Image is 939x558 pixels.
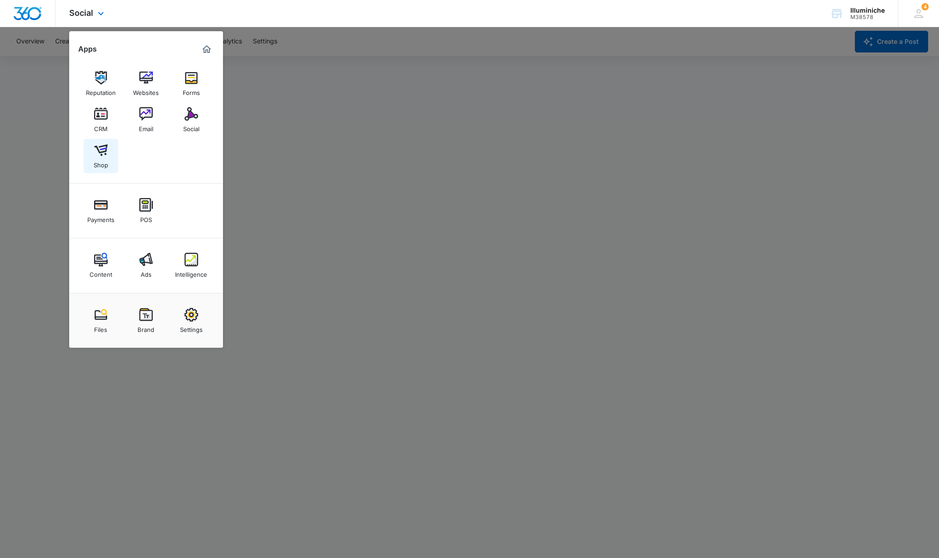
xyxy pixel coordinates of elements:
a: Forms [174,66,209,101]
div: account name [850,7,885,14]
a: Files [84,303,118,338]
div: Websites [133,85,159,96]
a: Settings [174,303,209,338]
a: Marketing 360® Dashboard [199,42,214,57]
div: Content [90,266,112,278]
a: CRM [84,103,118,137]
div: Settings [180,322,203,333]
a: Shop [84,139,118,173]
a: Websites [129,66,163,101]
a: Brand [129,303,163,338]
div: Forms [183,85,200,96]
h2: Apps [78,45,97,53]
a: Reputation [84,66,118,101]
div: Reputation [86,85,116,96]
span: 4 [921,3,929,10]
a: Social [174,103,209,137]
a: Ads [129,248,163,283]
div: Social [183,121,199,132]
a: Content [84,248,118,283]
div: CRM [94,121,108,132]
a: Intelligence [174,248,209,283]
a: Payments [84,194,118,228]
div: Email [139,121,153,132]
div: Brand [138,322,154,333]
div: POS [140,212,152,223]
a: POS [129,194,163,228]
span: Social [69,8,93,18]
div: Ads [141,266,152,278]
div: Payments [87,212,114,223]
div: Shop [94,157,108,169]
div: account id [850,14,885,20]
a: Email [129,103,163,137]
div: notifications count [921,3,929,10]
div: Files [94,322,107,333]
div: Intelligence [175,266,207,278]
